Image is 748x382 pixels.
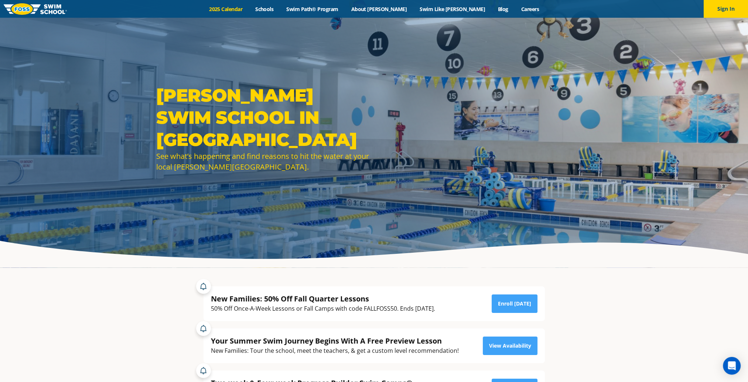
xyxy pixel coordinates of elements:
[249,6,280,13] a: Schools
[156,151,370,172] div: See what’s happening and find reasons to hit the water at your local [PERSON_NAME][GEOGRAPHIC_DATA].
[723,357,741,375] div: Open Intercom Messenger
[156,84,370,151] h1: [PERSON_NAME] Swim School in [GEOGRAPHIC_DATA]
[492,294,537,313] a: Enroll [DATE]
[413,6,492,13] a: Swim Like [PERSON_NAME]
[211,336,459,346] div: Your Summer Swim Journey Begins With A Free Preview Lesson
[211,304,435,314] div: 50% Off Once-A-Week Lessons or Fall Camps with code FALLFOSS50. Ends [DATE].
[4,3,67,15] img: FOSS Swim School Logo
[483,337,537,355] a: View Availability
[211,346,459,356] div: New Families: Tour the school, meet the teachers, & get a custom level recommendation!
[203,6,249,13] a: 2025 Calendar
[515,6,545,13] a: Careers
[280,6,345,13] a: Swim Path® Program
[491,6,515,13] a: Blog
[345,6,413,13] a: About [PERSON_NAME]
[211,294,435,304] div: New Families: 50% Off Fall Quarter Lessons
